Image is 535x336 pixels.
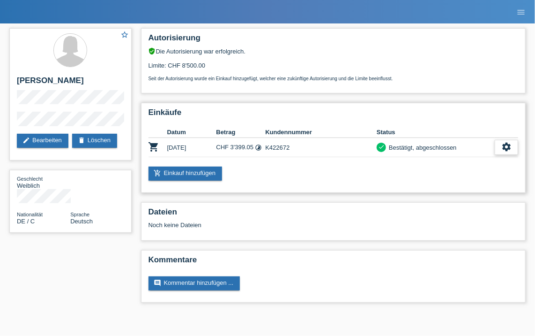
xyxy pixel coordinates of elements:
td: CHF 3'399.05 [216,138,265,157]
i: star_border [121,31,129,39]
th: Status [377,127,495,138]
i: menu [516,8,526,17]
span: Nationalität [17,212,43,217]
i: check [378,144,385,150]
div: Weiblich [17,175,70,189]
div: Limite: CHF 8'500.00 [149,55,519,81]
th: Kundennummer [265,127,377,138]
a: menu [512,9,530,15]
i: edit [22,137,30,144]
i: Fixe Raten (24 Raten) [255,144,262,151]
a: commentKommentar hinzufügen ... [149,276,240,290]
th: Datum [167,127,216,138]
a: deleteLöschen [72,134,117,148]
span: Deutsch [70,218,93,225]
span: Sprache [70,212,89,217]
i: settings [501,142,512,152]
i: comment [154,279,162,287]
th: Betrag [216,127,265,138]
span: Deutschland / C / 01.01.2018 [17,218,35,225]
td: K422672 [265,138,377,157]
h2: [PERSON_NAME] [17,76,124,90]
a: star_border [121,31,129,40]
a: editBearbeiten [17,134,68,148]
a: add_shopping_cartEinkauf hinzufügen [149,167,223,181]
td: [DATE] [167,138,216,157]
p: Seit der Autorisierung wurde ein Einkauf hinzugefügt, welcher eine zukünftige Autorisierung und d... [149,76,519,81]
div: Die Autorisierung war erfolgreich. [149,47,519,55]
i: delete [78,137,85,144]
div: Noch keine Dateien [149,221,414,229]
h2: Dateien [149,207,519,221]
h2: Autorisierung [149,33,519,47]
div: Bestätigt, abgeschlossen [386,143,457,153]
i: add_shopping_cart [154,169,162,177]
h2: Kommentare [149,255,519,269]
i: POSP00027949 [149,141,160,153]
h2: Einkäufe [149,108,519,122]
span: Geschlecht [17,176,43,182]
i: verified_user [149,47,156,55]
